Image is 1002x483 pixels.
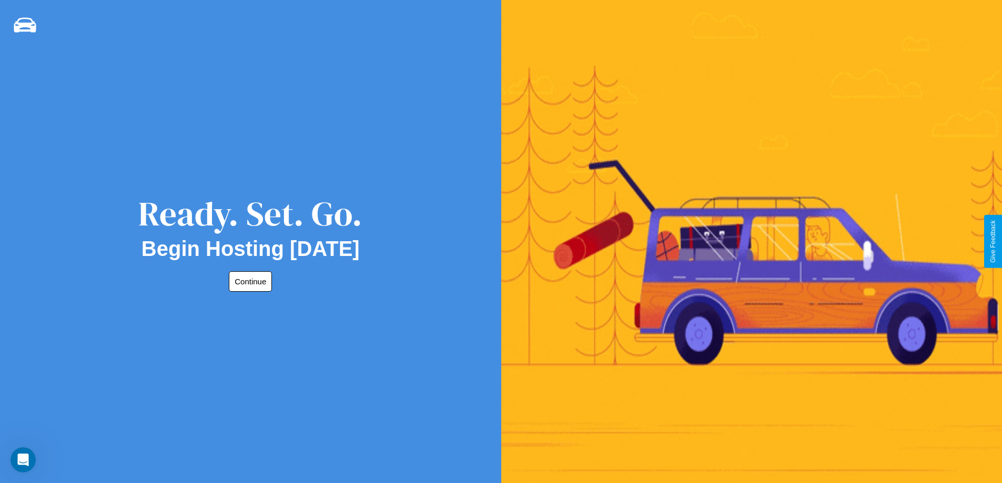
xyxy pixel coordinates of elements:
div: Give Feedback [989,220,997,263]
h2: Begin Hosting [DATE] [141,237,360,261]
div: Ready. Set. Go. [138,190,362,237]
iframe: Intercom live chat [11,447,36,472]
button: Continue [229,271,272,292]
